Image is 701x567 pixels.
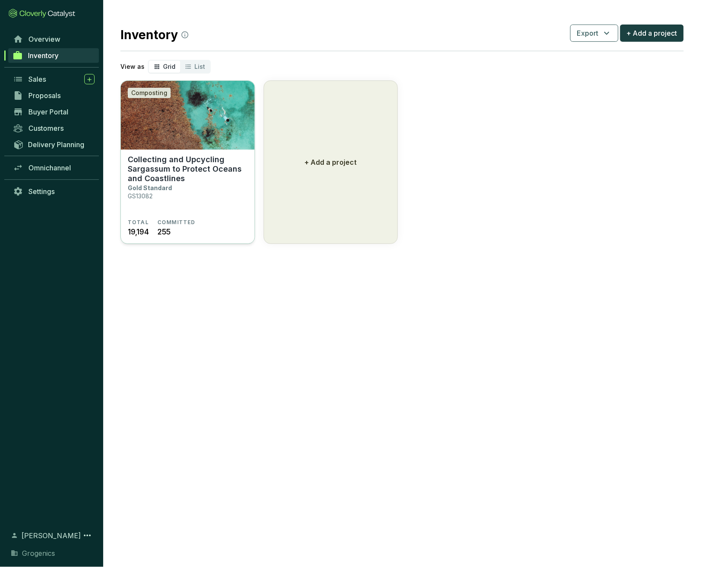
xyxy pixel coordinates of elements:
h2: Inventory [120,26,188,44]
span: Settings [28,187,55,196]
span: Delivery Planning [28,140,84,149]
span: TOTAL [128,219,149,226]
span: Customers [28,124,64,133]
button: + Add a project [620,25,684,42]
p: Gold Standard [128,184,172,191]
img: Collecting and Upcycling Sargassum to Protect Oceans and Coastlines [121,81,255,150]
span: List [194,63,205,70]
button: + Add a project [264,80,398,244]
a: Proposals [9,88,99,103]
a: Collecting and Upcycling Sargassum to Protect Oceans and CoastlinesCompostingCollecting and Upcyc... [120,80,255,244]
a: Delivery Planning [9,137,99,151]
span: + Add a project [627,28,677,38]
span: Grid [163,63,175,70]
span: Proposals [28,91,61,100]
p: Collecting and Upcycling Sargassum to Protect Oceans and Coastlines [128,155,248,183]
a: Overview [9,32,99,46]
span: Sales [28,75,46,83]
a: Buyer Portal [9,105,99,119]
a: Customers [9,121,99,136]
span: 255 [157,226,171,237]
a: Settings [9,184,99,199]
a: Omnichannel [9,160,99,175]
a: Sales [9,72,99,86]
span: Overview [28,35,60,43]
span: [PERSON_NAME] [22,530,81,541]
span: Export [577,28,598,38]
p: GS13082 [128,192,153,200]
span: Buyer Portal [28,108,68,116]
span: Omnichannel [28,163,71,172]
span: COMMITTED [157,219,196,226]
div: segmented control [148,60,211,74]
div: Composting [128,88,171,98]
span: 19,194 [128,226,149,237]
span: Grogenics [22,548,55,558]
a: Inventory [8,48,99,63]
p: + Add a project [304,157,357,167]
p: View as [120,62,145,71]
span: Inventory [28,51,58,60]
button: Export [570,25,618,42]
